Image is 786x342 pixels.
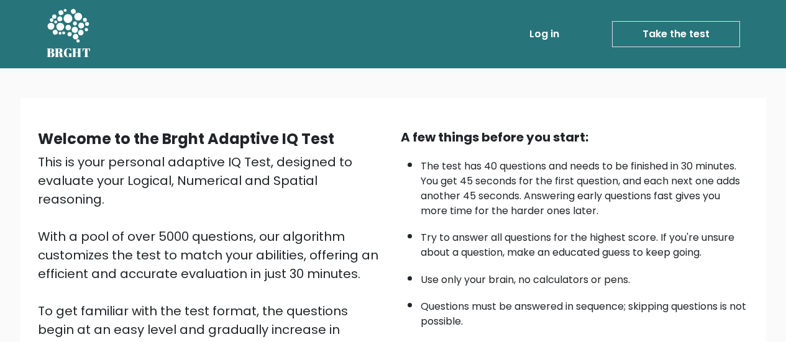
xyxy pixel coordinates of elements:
[421,153,749,218] li: The test has 40 questions and needs to be finished in 30 minutes. You get 45 seconds for the firs...
[421,266,749,287] li: Use only your brain, no calculators or pens.
[47,45,91,60] h5: BRGHT
[38,128,334,149] b: Welcome to the Brght Adaptive IQ Test
[421,224,749,260] li: Try to answer all questions for the highest score. If you're unsure about a question, make an edu...
[612,21,740,47] a: Take the test
[421,293,749,329] li: Questions must be answered in sequence; skipping questions is not possible.
[524,22,564,47] a: Log in
[47,5,91,63] a: BRGHT
[401,128,749,146] div: A few things before you start:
